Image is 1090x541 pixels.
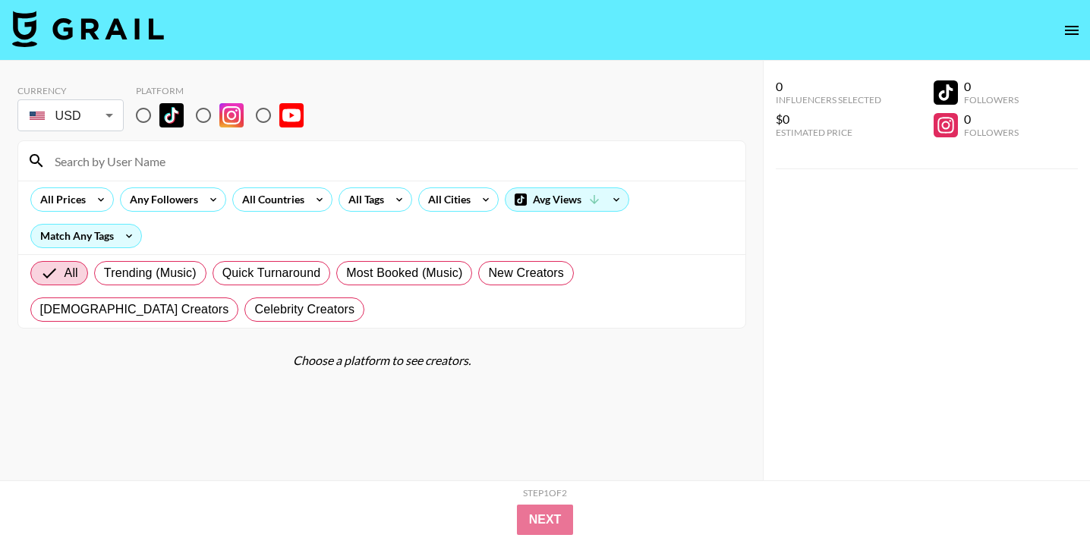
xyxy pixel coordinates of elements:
[419,188,474,211] div: All Cities
[20,102,121,129] div: USD
[222,264,321,282] span: Quick Turnaround
[279,103,304,127] img: YouTube
[65,264,78,282] span: All
[964,94,1019,105] div: Followers
[121,188,201,211] div: Any Followers
[1014,465,1072,523] iframe: Drift Widget Chat Controller
[31,225,141,247] div: Match Any Tags
[346,264,462,282] span: Most Booked (Music)
[776,79,881,94] div: 0
[46,149,736,173] input: Search by User Name
[254,300,354,319] span: Celebrity Creators
[31,188,89,211] div: All Prices
[17,353,746,368] div: Choose a platform to see creators.
[159,103,184,127] img: TikTok
[776,127,881,138] div: Estimated Price
[104,264,197,282] span: Trending (Music)
[17,85,124,96] div: Currency
[506,188,628,211] div: Avg Views
[523,487,567,499] div: Step 1 of 2
[339,188,387,211] div: All Tags
[136,85,316,96] div: Platform
[776,112,881,127] div: $0
[40,300,229,319] span: [DEMOGRAPHIC_DATA] Creators
[1057,15,1087,46] button: open drawer
[219,103,244,127] img: Instagram
[964,127,1019,138] div: Followers
[12,11,164,47] img: Grail Talent
[776,94,881,105] div: Influencers Selected
[233,188,307,211] div: All Countries
[488,264,564,282] span: New Creators
[964,112,1019,127] div: 0
[517,505,574,535] button: Next
[964,79,1019,94] div: 0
